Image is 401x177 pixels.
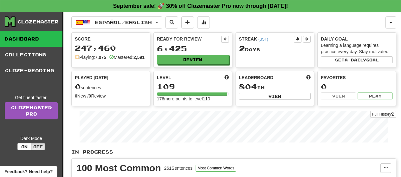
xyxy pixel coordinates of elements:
span: Español / English [95,20,152,25]
div: Dark Mode [5,135,58,142]
div: Learning a language requires practice every day. Stay motivated! [321,42,393,55]
div: sentences [75,83,147,91]
strong: 7,075 [95,55,106,60]
span: Open feedback widget [4,168,53,175]
div: 261 Sentences [164,165,193,171]
strong: 0 [89,93,91,98]
span: Score more points to level up [224,74,229,81]
strong: 2,591 [133,55,145,60]
div: th [239,83,311,91]
button: Full History [370,111,396,118]
span: This week in points, UTC [306,74,311,81]
button: Most Common Words [196,165,236,172]
div: 100 Most Common [76,163,161,173]
div: 6,425 [157,45,229,53]
div: Daily Goal [321,36,393,42]
button: Add sentence to collection [181,16,194,28]
div: 0 [321,83,393,91]
p: In Progress [71,149,396,155]
button: View [321,92,356,99]
div: Get fluent faster. [5,94,58,101]
div: 109 [157,83,229,91]
div: Favorites [321,74,393,81]
button: Off [31,143,45,150]
span: a daily [345,58,366,62]
span: 0 [75,82,81,91]
div: Streak [239,36,294,42]
button: Review [157,55,229,64]
div: Clozemaster [17,19,59,25]
span: Played [DATE] [75,74,108,81]
span: Leaderboard [239,74,274,81]
div: New / Review [75,93,147,99]
div: 247,460 [75,44,147,52]
button: Español/English [71,16,162,28]
div: Playing: [75,54,106,60]
span: Level [157,74,171,81]
strong: September sale! 🚀 30% off Clozemaster Pro now through [DATE]! [113,3,288,9]
div: Ready for Review [157,36,221,42]
a: (BST) [258,37,268,41]
button: On [17,143,31,150]
button: View [239,93,311,100]
span: 804 [239,82,257,91]
button: More stats [197,16,210,28]
div: 176 more points to level 110 [157,96,229,102]
a: ClozemasterPro [5,102,58,119]
button: Play [358,92,393,99]
button: Search sentences [165,16,178,28]
span: 2 [239,44,245,53]
strong: 0 [75,93,77,98]
div: Mastered: [109,54,145,60]
button: Seta dailygoal [321,56,393,63]
div: Score [75,36,147,42]
div: Day s [239,45,311,53]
